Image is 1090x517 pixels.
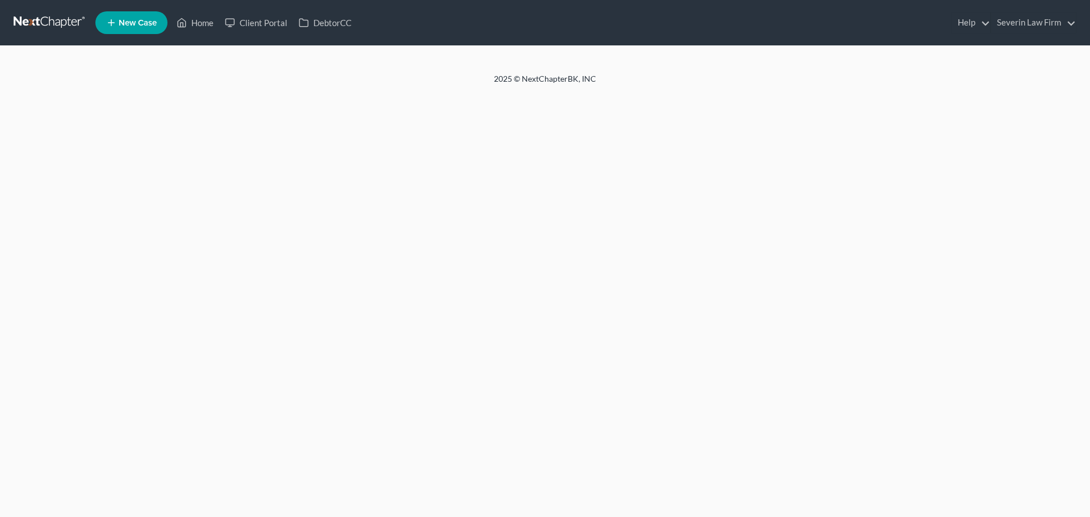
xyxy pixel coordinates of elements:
[95,11,167,34] new-legal-case-button: New Case
[171,12,219,33] a: Home
[219,12,293,33] a: Client Portal
[952,12,990,33] a: Help
[991,12,1076,33] a: Severin Law Firm
[221,73,869,94] div: 2025 © NextChapterBK, INC
[293,12,357,33] a: DebtorCC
